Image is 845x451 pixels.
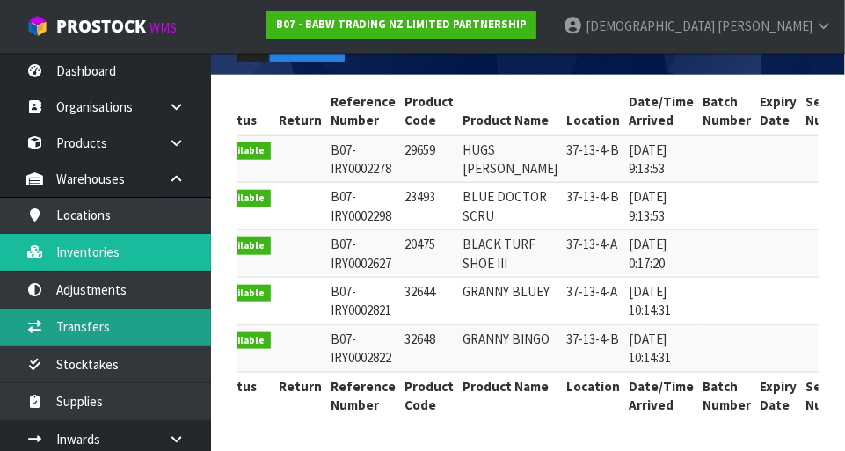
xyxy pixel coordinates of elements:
[327,278,401,325] td: B07-IRY0002821
[563,88,625,135] th: Location
[625,135,699,183] td: [DATE] 9:13:53
[215,190,271,207] span: Available
[327,183,401,230] td: B07-IRY0002298
[756,372,802,418] th: Expiry Date
[327,324,401,372] td: B07-IRY0002822
[563,324,625,372] td: 37-13-4-B
[563,230,625,278] td: 37-13-4-A
[401,88,459,135] th: Product Code
[149,19,177,36] small: WMS
[401,135,459,183] td: 29659
[563,278,625,325] td: 37-13-4-A
[563,372,625,418] th: Location
[215,142,271,160] span: Available
[327,135,401,183] td: B07-IRY0002278
[327,88,401,135] th: Reference Number
[625,324,699,372] td: [DATE] 10:14:31
[215,237,271,255] span: Available
[699,88,756,135] th: Batch Number
[756,88,802,135] th: Expiry Date
[625,278,699,325] td: [DATE] 10:14:31
[563,183,625,230] td: 37-13-4-B
[625,88,699,135] th: Date/Time Arrived
[459,88,563,135] th: Product Name
[563,135,625,183] td: 37-13-4-B
[459,372,563,418] th: Product Name
[625,183,699,230] td: [DATE] 9:13:53
[718,18,812,34] span: [PERSON_NAME]
[401,372,459,418] th: Product Code
[459,278,563,325] td: GRANNY BLUEY
[266,11,536,39] a: B07 - BABW TRADING NZ LIMITED PARTNERSHIP
[327,372,401,418] th: Reference Number
[459,324,563,372] td: GRANNY BINGO
[401,183,459,230] td: 23493
[459,135,563,183] td: HUGS [PERSON_NAME]
[401,230,459,278] td: 20475
[625,230,699,278] td: [DATE] 0:17:20
[699,372,756,418] th: Batch Number
[211,372,275,418] th: Status
[401,278,459,325] td: 32644
[459,183,563,230] td: BLUE DOCTOR SCRU
[275,88,327,135] th: Return
[56,15,146,38] span: ProStock
[26,15,48,37] img: cube-alt.png
[327,230,401,278] td: B07-IRY0002627
[211,88,275,135] th: Status
[401,324,459,372] td: 32648
[625,372,699,418] th: Date/Time Arrived
[215,285,271,302] span: Available
[276,17,527,32] strong: B07 - BABW TRADING NZ LIMITED PARTNERSHIP
[275,372,327,418] th: Return
[586,18,715,34] span: [DEMOGRAPHIC_DATA]
[215,332,271,350] span: Available
[459,230,563,278] td: BLACK TURF SHOE III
